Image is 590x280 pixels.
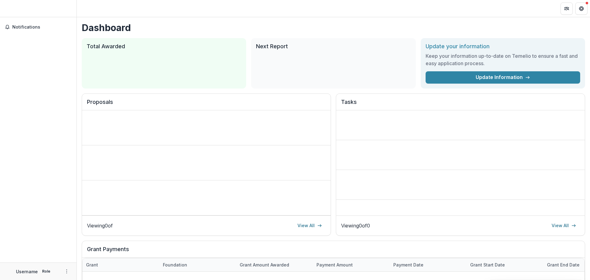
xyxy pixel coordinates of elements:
[341,222,370,229] p: Viewing 0 of 0
[341,99,580,110] h2: Tasks
[294,221,326,231] a: View All
[560,2,573,15] button: Partners
[575,2,588,15] button: Get Help
[12,25,72,30] span: Notifications
[426,52,580,67] h3: Keep your information up-to-date on Temelio to ensure a fast and easy application process.
[16,268,38,275] p: Username
[426,43,580,50] h2: Update your information
[82,22,585,33] h1: Dashboard
[2,22,74,32] button: Notifications
[87,246,580,258] h2: Grant Payments
[256,43,411,50] h2: Next Report
[426,71,580,84] a: Update Information
[87,99,326,110] h2: Proposals
[40,269,52,274] p: Role
[548,221,580,231] a: View All
[63,268,70,275] button: More
[87,43,241,50] h2: Total Awarded
[87,222,113,229] p: Viewing 0 of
